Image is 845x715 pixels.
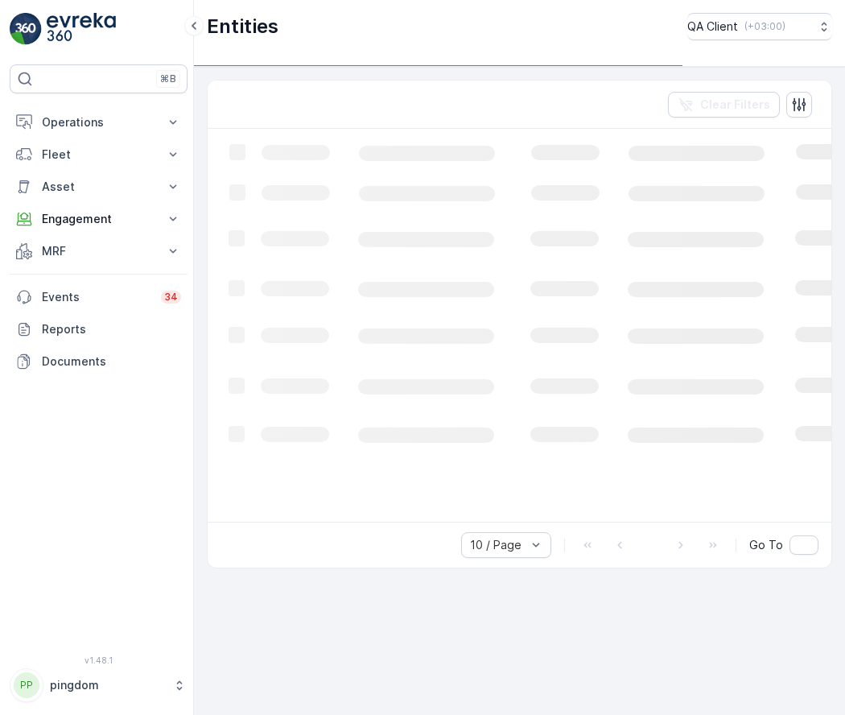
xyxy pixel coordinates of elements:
span: Go To [749,537,783,553]
p: Documents [42,353,181,370]
div: PP [14,672,39,698]
a: Documents [10,345,188,378]
p: MRF [42,243,155,259]
p: Engagement [42,211,155,227]
a: Reports [10,313,188,345]
button: Engagement [10,203,188,235]
p: Entities [207,14,278,39]
img: logo [10,13,42,45]
button: Fleet [10,138,188,171]
a: Events34 [10,281,188,313]
p: pingdom [50,677,165,693]
p: Asset [42,179,155,195]
p: ⌘B [160,72,176,85]
button: PPpingdom [10,668,188,702]
span: v 1.48.1 [10,655,188,665]
button: Operations [10,106,188,138]
p: Operations [42,114,155,130]
button: MRF [10,235,188,267]
p: Clear Filters [700,97,770,113]
button: QA Client(+03:00) [687,13,832,40]
img: logo_light-DOdMpM7g.png [47,13,116,45]
p: ( +03:00 ) [744,20,785,33]
button: Asset [10,171,188,203]
p: 34 [164,291,178,304]
p: Reports [42,321,181,337]
p: Events [42,289,151,305]
p: Fleet [42,147,155,163]
button: Clear Filters [668,92,780,118]
p: QA Client [687,19,738,35]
